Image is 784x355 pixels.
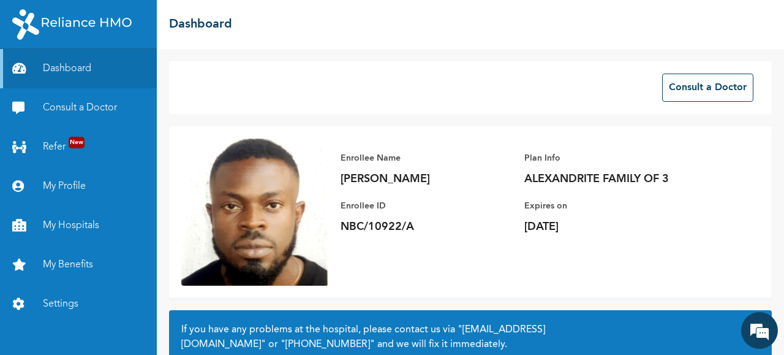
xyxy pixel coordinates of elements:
[662,74,753,102] button: Consult a Doctor
[181,323,759,352] h2: If you have any problems at the hospital, please contact us via or and we will fix it immediately.
[169,15,232,34] h2: Dashboard
[181,139,328,286] img: Enrollee
[341,219,512,234] p: NBC/10922/A
[341,199,512,213] p: Enrollee ID
[524,151,696,166] p: Plan Info
[524,219,696,234] p: [DATE]
[341,172,512,186] p: [PERSON_NAME]
[524,172,696,186] p: ALEXANDRITE FAMILY OF 3
[524,199,696,213] p: Expires on
[281,340,375,349] a: "[PHONE_NUMBER]"
[69,137,85,148] span: New
[341,151,512,166] p: Enrollee Name
[12,9,132,40] img: RelianceHMO's Logo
